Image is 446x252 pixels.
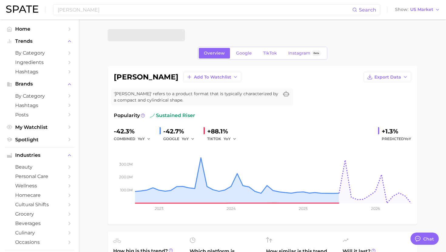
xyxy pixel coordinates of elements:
span: by Category [15,50,64,56]
span: wellness [15,183,64,189]
span: sustained riser [150,112,195,119]
a: by Category [5,48,74,58]
span: Google [236,51,252,56]
a: homecare [5,190,74,200]
tspan: 2025 [299,206,308,211]
a: occasions [5,237,74,247]
div: +1.3% [382,126,411,136]
span: homecare [15,192,64,198]
span: YoY [138,136,145,141]
div: TIKTOK [207,135,241,143]
button: YoY [224,135,237,143]
span: Instagram [288,51,310,56]
a: Posts [5,110,74,119]
a: Overview [199,48,230,59]
button: Trends [5,37,74,46]
span: Spotlight [15,137,64,143]
span: Export Data [374,75,401,80]
span: Hashtags [15,69,64,75]
span: US Market [410,8,433,11]
button: Industries [5,151,74,160]
a: Hashtags [5,67,74,76]
tspan: 2024 [227,206,236,211]
tspan: 2023 [155,206,164,211]
a: by Category [5,91,74,101]
input: Search here for a brand, industry, or ingredient [57,5,352,15]
div: GOOGLE [163,135,199,143]
a: TikTok [258,48,282,59]
a: Ingredients [5,58,74,67]
button: YoY [182,135,195,143]
span: beverages [15,220,64,226]
a: culinary [5,228,74,237]
span: Brands [15,81,64,87]
span: culinary [15,230,64,236]
span: Posts [15,112,64,118]
span: YoY [224,136,231,141]
tspan: 2026 [371,206,380,211]
span: by Category [15,93,64,99]
a: personal care [5,172,74,181]
button: Export Data [364,72,411,82]
img: sustained riser [150,113,155,118]
div: -42.7% [163,126,199,136]
span: Overview [204,51,225,56]
span: TikTok [263,51,277,56]
a: Google [231,48,257,59]
span: Hashtags [15,102,64,108]
button: Add to Watchlist [183,72,241,82]
span: Beta [313,51,319,56]
span: Trends [15,39,64,44]
div: -42.3% [114,126,155,136]
span: Show [395,8,408,11]
span: grocery [15,211,64,217]
a: cultural shifts [5,200,74,209]
button: Brands [5,79,74,89]
div: combined [114,135,155,143]
span: YoY [182,136,189,141]
span: Home [15,26,64,32]
a: Spotlight [5,135,74,144]
span: Add to Watchlist [194,75,231,80]
a: beverages [5,219,74,228]
span: Search [359,7,376,13]
span: Ingredients [15,59,64,65]
a: Hashtags [5,101,74,110]
a: wellness [5,181,74,190]
img: SPATE [6,5,38,13]
div: +88.1% [207,126,241,136]
a: beauty [5,162,74,172]
span: Popularity [114,112,140,119]
button: YoY [138,135,151,143]
a: InstagramBeta [283,48,326,59]
span: personal care [15,173,64,179]
a: My Watchlist [5,123,74,132]
span: YoY [404,136,411,141]
span: Predicted [382,135,411,143]
span: cultural shifts [15,202,64,207]
span: occasions [15,239,64,245]
span: Industries [15,153,64,158]
span: '[PERSON_NAME]' refers to a product format that is typically characterized by a compact and cylin... [114,91,279,103]
a: grocery [5,209,74,219]
span: My Watchlist [15,124,64,130]
button: ShowUS Market [394,6,441,14]
span: beauty [15,164,64,170]
h1: [PERSON_NAME] [114,73,178,81]
a: Home [5,24,74,34]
